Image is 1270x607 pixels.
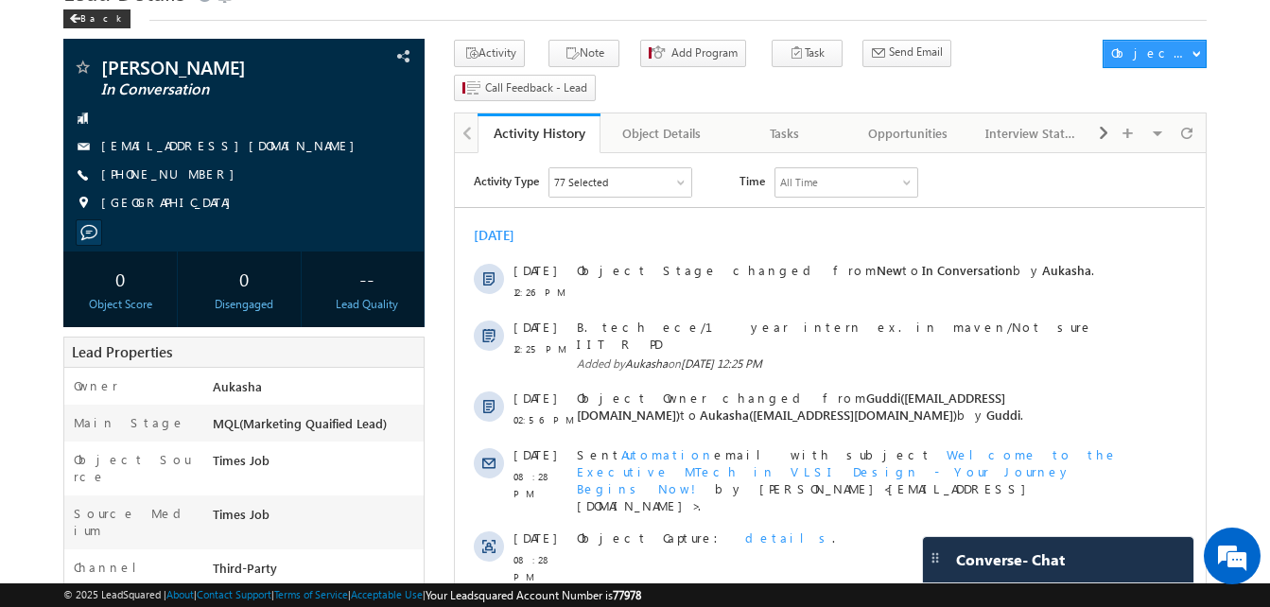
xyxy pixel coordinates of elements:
[285,14,310,43] span: Time
[245,253,502,269] span: Aukasha([EMAIL_ADDRESS][DOMAIN_NAME])
[724,113,847,153] a: Tasks
[59,293,101,310] span: [DATE]
[485,79,587,96] span: Call Feedback - Lead
[122,293,663,343] span: Welcome to the Executive MTech in VLSI Design - Your Journey Begins Now!
[59,258,115,275] span: 02:56 PM
[467,109,558,125] span: In Conversation
[63,9,140,25] a: Back
[290,376,377,392] span: details
[257,472,343,497] em: Start Chat
[32,99,79,124] img: d_60004797649_company_0_60004797649
[59,236,101,253] span: [DATE]
[587,109,636,125] span: Aukasha
[122,236,568,269] span: Object Owner changed from to by .
[613,588,641,602] span: 77978
[63,9,130,28] div: Back
[956,551,1065,568] span: Converse - Chat
[19,14,84,43] span: Activity Type
[74,377,118,394] label: Owner
[122,293,477,309] span: Sent email with subject
[862,122,953,145] div: Opportunities
[548,40,619,67] button: Note
[63,586,641,604] span: © 2025 LeadSquared | | | | |
[325,21,363,38] div: All Time
[310,9,356,55] div: Minimize live chat window
[122,202,670,219] span: Added by on
[25,175,345,456] textarea: Type your message and hit 'Enter'
[101,137,364,153] a: [EMAIL_ADDRESS][DOMAIN_NAME]
[274,588,348,600] a: Terms of Service
[213,378,262,394] span: Aukasha
[166,293,259,309] span: Automation
[454,40,525,67] button: Activity
[68,296,172,313] div: Object Score
[101,80,323,99] span: In Conversation
[59,109,101,126] span: [DATE]
[315,261,419,296] div: --
[600,113,723,153] a: Object Details
[492,124,586,142] div: Activity History
[122,293,670,359] div: by [PERSON_NAME]<[EMAIL_ADDRESS][DOMAIN_NAME]>.
[208,451,424,477] div: Times Job
[985,122,1076,145] div: Interview Status
[422,109,447,125] span: New
[478,113,600,153] a: Activity History
[640,40,746,67] button: Add Program
[59,165,101,182] span: [DATE]
[928,550,943,565] img: carter-drag
[862,40,951,67] button: Send Email
[847,113,970,153] a: Opportunities
[59,187,115,204] span: 12:25 PM
[101,165,244,184] span: [PHONE_NUMBER]
[1103,40,1207,68] button: Object Actions
[59,398,115,432] span: 08:28 PM
[454,75,596,102] button: Call Feedback - Lead
[74,505,195,539] label: Source Medium
[192,261,296,296] div: 0
[122,109,639,125] span: Object Stage changed from to by .
[197,588,271,600] a: Contact Support
[74,451,195,485] label: Object Source
[19,74,80,91] div: [DATE]
[122,236,550,269] span: Guddi([EMAIL_ADDRESS][DOMAIN_NAME])
[101,58,323,77] span: [PERSON_NAME]
[99,21,153,38] div: 77 Selected
[72,342,172,361] span: Lead Properties
[59,130,115,147] span: 12:26 PM
[226,203,307,217] span: [DATE] 12:25 PM
[531,253,565,269] span: Guddi
[74,559,151,576] label: Channel
[208,505,424,531] div: Times Job
[970,113,1093,153] a: Interview Status
[1111,44,1192,61] div: Object Actions
[170,203,213,217] span: Aukasha
[59,315,115,349] span: 08:28 PM
[315,296,419,313] div: Lead Quality
[208,559,424,585] div: Third-Party
[122,376,670,393] div: .
[98,99,318,124] div: Chat with us now
[351,588,423,600] a: Acceptable Use
[208,414,424,441] div: MQL(Marketing Quaified Lead)
[166,588,194,600] a: About
[739,122,830,145] div: Tasks
[426,588,641,602] span: Your Leadsquared Account Number is
[122,376,275,392] span: Object Capture:
[671,44,738,61] span: Add Program
[95,15,236,43] div: Sales Activity,Program,Email Bounced,Email Link Clicked,Email Marked Spam & 72 more..
[101,194,240,213] span: [GEOGRAPHIC_DATA]
[616,122,706,145] div: Object Details
[889,43,943,61] span: Send Email
[122,165,670,199] span: B. tech ece/1 year intern ex. in maven/Not sure IIT R PD
[68,261,172,296] div: 0
[74,414,185,431] label: Main Stage
[59,376,101,393] span: [DATE]
[192,296,296,313] div: Disengaged
[772,40,843,67] button: Task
